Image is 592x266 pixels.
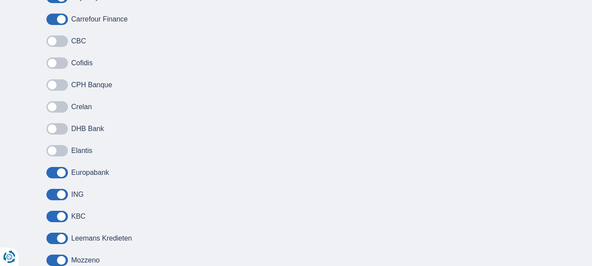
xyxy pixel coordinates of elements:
[71,234,132,242] label: Leemans Kredieten
[71,169,109,177] label: Europabank
[71,125,104,133] label: DHB Bank
[71,37,86,45] label: CBC
[71,81,112,89] label: CPH Banque
[71,147,92,155] label: Elantis
[71,59,93,67] label: Cofidis
[71,191,84,199] label: ING
[71,103,92,111] label: Crelan
[71,213,86,220] label: KBC
[71,256,100,264] label: Mozzeno
[71,15,128,23] label: Carrefour Finance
